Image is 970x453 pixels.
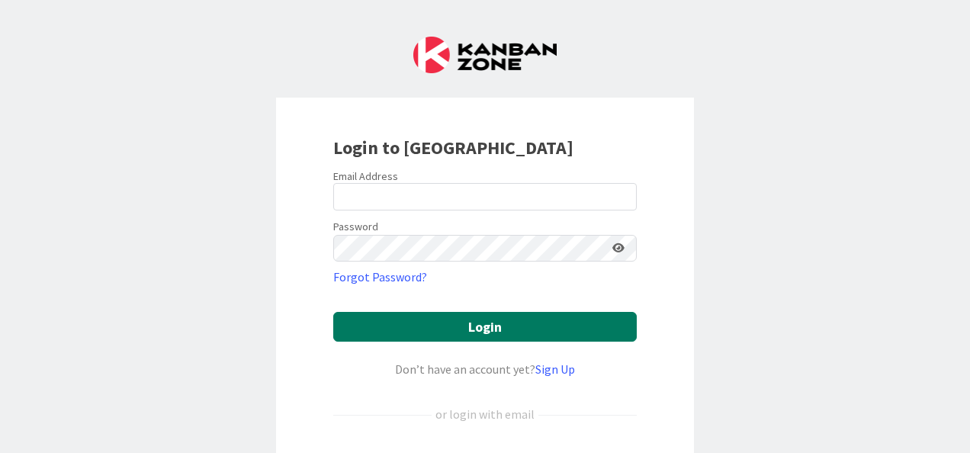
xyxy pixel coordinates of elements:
div: or login with email [432,405,538,423]
img: Kanban Zone [413,37,557,73]
a: Sign Up [535,361,575,377]
label: Email Address [333,169,398,183]
div: Don’t have an account yet? [333,360,637,378]
label: Password [333,219,378,235]
b: Login to [GEOGRAPHIC_DATA] [333,136,573,159]
a: Forgot Password? [333,268,427,286]
button: Login [333,312,637,342]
